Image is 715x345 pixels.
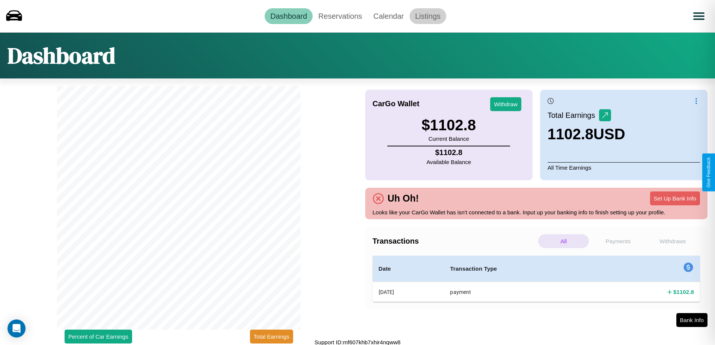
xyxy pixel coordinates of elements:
[373,282,444,302] th: [DATE]
[313,8,368,24] a: Reservations
[676,313,707,327] button: Bank Info
[444,282,596,302] th: payment
[688,6,709,27] button: Open menu
[450,264,590,273] h4: Transaction Type
[65,330,132,343] button: Percent of Car Earnings
[706,157,711,188] div: Give Feedback
[673,288,694,296] h4: $ 1102.8
[548,162,700,173] p: All Time Earnings
[373,256,700,302] table: simple table
[426,157,471,167] p: Available Balance
[373,237,536,246] h4: Transactions
[426,148,471,157] h4: $ 1102.8
[421,117,476,134] h3: $ 1102.8
[650,191,700,205] button: Set Up Bank Info
[548,108,599,122] p: Total Earnings
[373,207,700,217] p: Looks like your CarGo Wallet has isn't connected to a bank. Input up your banking info to finish ...
[8,319,26,337] div: Open Intercom Messenger
[8,40,115,71] h1: Dashboard
[250,330,293,343] button: Total Earnings
[548,126,625,143] h3: 1102.8 USD
[647,234,698,248] p: Withdraws
[538,234,589,248] p: All
[379,264,438,273] h4: Date
[265,8,313,24] a: Dashboard
[368,8,409,24] a: Calendar
[409,8,446,24] a: Listings
[490,97,521,111] button: Withdraw
[373,99,420,108] h4: CarGo Wallet
[593,234,643,248] p: Payments
[421,134,476,144] p: Current Balance
[384,193,423,204] h4: Uh Oh!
